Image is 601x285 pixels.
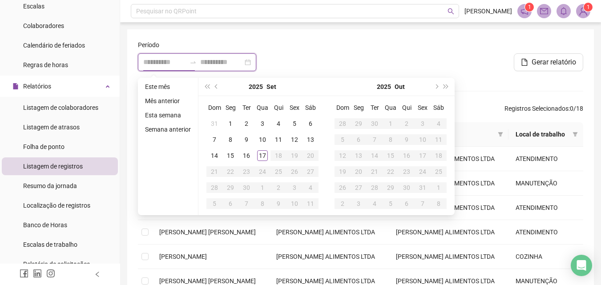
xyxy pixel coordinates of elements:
[238,164,254,180] td: 2025-09-23
[351,100,367,116] th: Seg
[389,245,508,269] td: [PERSON_NAME] ALIMENTOS LTDA
[383,196,399,212] td: 2025-11-05
[273,198,284,209] div: 9
[415,132,431,148] td: 2025-10-10
[540,7,548,15] span: mail
[337,150,348,161] div: 12
[46,269,55,278] span: instagram
[516,129,569,139] span: Local de trabalho
[441,78,451,96] button: super-next-year
[433,182,444,193] div: 1
[305,198,316,209] div: 11
[367,132,383,148] td: 2025-10-07
[337,182,348,193] div: 26
[464,6,512,16] span: [PERSON_NAME]
[257,150,268,161] div: 17
[577,4,590,18] img: 85090
[399,116,415,132] td: 2025-10-02
[238,180,254,196] td: 2025-09-30
[159,277,256,285] span: [PERSON_NAME] [PERSON_NAME]
[94,271,101,277] span: left
[209,118,220,129] div: 31
[367,180,383,196] td: 2025-10-28
[587,4,590,10] span: 1
[573,132,578,137] span: filter
[383,164,399,180] td: 2025-10-22
[23,202,90,209] span: Localização de registros
[269,220,389,245] td: [PERSON_NAME] ALIMENTOS LTDA
[23,124,80,131] span: Listagem de atrasos
[206,148,222,164] td: 2025-09-14
[257,134,268,145] div: 10
[286,100,303,116] th: Sex
[369,134,380,145] div: 7
[383,116,399,132] td: 2025-10-01
[23,83,51,90] span: Relatórios
[504,105,569,112] span: Registros Selecionados
[269,245,389,269] td: [PERSON_NAME] ALIMENTOS LTDA
[33,269,42,278] span: linkedin
[353,166,364,177] div: 20
[254,148,270,164] td: 2025-09-17
[257,182,268,193] div: 1
[190,59,197,66] span: swap-right
[206,116,222,132] td: 2025-08-31
[159,229,256,236] span: [PERSON_NAME] [PERSON_NAME]
[202,78,212,96] button: super-prev-year
[289,118,300,129] div: 5
[401,182,412,193] div: 30
[496,128,505,141] span: filter
[401,134,412,145] div: 9
[286,196,303,212] td: 2025-10-10
[584,3,593,12] sup: Atualize o seu contato no menu Meus Dados
[225,198,236,209] div: 6
[254,164,270,180] td: 2025-09-24
[257,118,268,129] div: 3
[141,96,194,106] li: Mês anterior
[415,180,431,196] td: 2025-10-31
[353,134,364,145] div: 6
[335,196,351,212] td: 2025-11-02
[431,196,447,212] td: 2025-11-08
[286,132,303,148] td: 2025-09-12
[270,116,286,132] td: 2025-09-04
[254,196,270,212] td: 2025-10-08
[431,148,447,164] td: 2025-10-18
[222,164,238,180] td: 2025-09-22
[257,166,268,177] div: 24
[206,100,222,116] th: Dom
[498,132,503,137] span: filter
[241,182,252,193] div: 30
[23,261,90,268] span: Relatório de solicitações
[241,150,252,161] div: 16
[273,118,284,129] div: 4
[401,118,412,129] div: 2
[367,164,383,180] td: 2025-10-21
[286,164,303,180] td: 2025-09-26
[270,164,286,180] td: 2025-09-25
[23,182,77,189] span: Resumo da jornada
[369,182,380,193] div: 28
[141,81,194,92] li: Este mês
[270,196,286,212] td: 2025-10-09
[415,148,431,164] td: 2025-10-17
[514,53,583,71] button: Gerar relatório
[212,78,222,96] button: prev-year
[270,180,286,196] td: 2025-10-02
[525,3,534,12] sup: 1
[335,164,351,180] td: 2025-10-19
[431,164,447,180] td: 2025-10-25
[508,245,583,269] td: COZINHA
[521,59,528,66] span: file
[303,164,319,180] td: 2025-09-27
[209,198,220,209] div: 5
[353,182,364,193] div: 27
[209,134,220,145] div: 7
[305,118,316,129] div: 6
[222,100,238,116] th: Seg
[508,171,583,196] td: MANUTENÇÃO
[337,134,348,145] div: 5
[401,198,412,209] div: 6
[504,104,583,118] span: : 0 / 18
[433,166,444,177] div: 25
